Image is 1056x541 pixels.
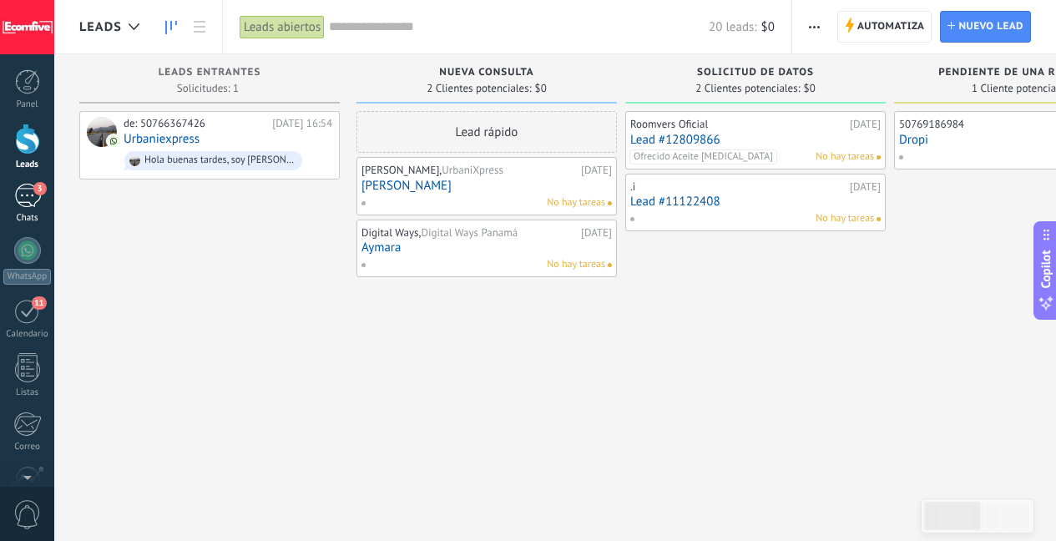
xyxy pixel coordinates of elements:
[272,117,332,130] div: [DATE] 16:54
[185,11,214,43] a: Lista
[124,132,200,146] a: Urbaniexpress
[88,67,331,81] div: Leads Entrantes
[958,12,1023,42] span: Nuevo lead
[837,11,932,43] a: Automatiza
[630,180,846,194] div: .i
[850,118,881,131] div: [DATE]
[361,179,612,193] a: [PERSON_NAME]
[547,195,605,210] span: No hay tareas
[3,99,52,110] div: Panel
[356,111,617,153] div: Lead rápido
[547,257,605,272] span: No hay tareas
[124,117,266,130] div: de: 50766367426
[608,201,612,205] span: No hay nada asignado
[439,67,533,78] span: Nueva consulta
[79,19,122,35] span: Leads
[3,442,52,453] div: Correo
[940,11,1031,43] a: Nuevo lead
[608,263,612,267] span: No hay nada asignado
[87,117,117,147] div: Urbaniexpress
[157,11,185,43] a: Leads
[365,67,609,81] div: Nueva consulta
[581,164,612,177] div: [DATE]
[3,159,52,170] div: Leads
[816,211,874,226] span: No hay tareas
[33,182,47,195] span: 3
[581,226,612,240] div: [DATE]
[630,133,881,147] a: Lead #12809866
[361,226,577,240] div: Digital Ways,
[877,217,881,221] span: No hay nada asignado
[1038,250,1054,289] span: Copilot
[442,163,503,177] span: UrbaniXpress
[159,67,261,78] span: Leads Entrantes
[697,67,814,78] span: Solicitud de datos
[421,225,518,240] span: Digital Ways Panamá
[761,19,775,35] span: $0
[108,135,119,147] img: com.amocrm.amocrmwa.svg
[32,296,46,310] span: 11
[804,83,816,94] span: $0
[144,154,295,166] div: Hola buenas tardes, soy [PERSON_NAME] express. Quisiera saber que ha pasado con las ordenes que s...
[427,83,531,94] span: 2 Clientes potenciales:
[3,269,51,285] div: WhatsApp
[857,12,925,42] span: Automatiza
[177,83,239,94] span: Solicitudes: 1
[240,15,325,39] div: Leads abiertos
[634,67,877,81] div: Solicitud de datos
[3,329,52,340] div: Calendario
[630,118,846,131] div: Roomvers Oficial
[361,240,612,255] a: Aymara
[877,155,881,159] span: No hay nada asignado
[695,83,800,94] span: 2 Clientes potenciales:
[361,164,577,177] div: [PERSON_NAME],
[3,213,52,224] div: Chats
[850,180,881,194] div: [DATE]
[816,149,874,164] span: No hay tareas
[802,11,826,43] button: Más
[709,19,756,35] span: 20 leads:
[3,387,52,398] div: Listas
[535,83,547,94] span: $0
[629,149,777,164] span: Ofrecido Aceite [MEDICAL_DATA]
[630,195,881,209] a: Lead #11122408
